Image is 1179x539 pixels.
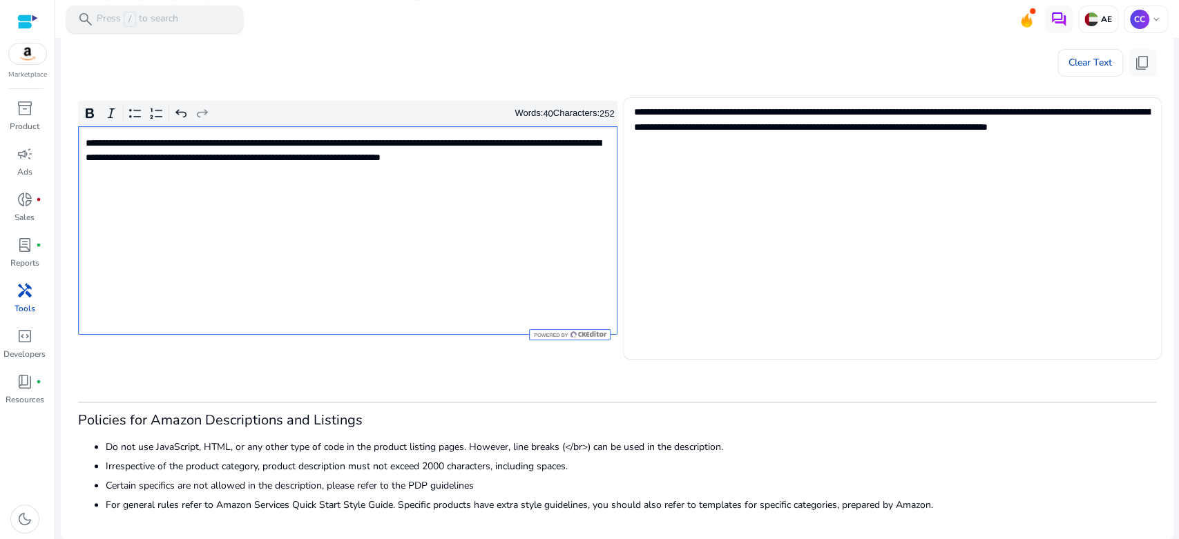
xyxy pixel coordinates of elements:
p: AE [1098,14,1112,25]
p: Tools [15,302,35,315]
span: campaign [17,146,33,162]
li: Irrespective of the product category, product description must not exceed 2000 characters, includ... [106,459,1156,473]
span: content_copy [1134,55,1151,71]
p: Ads [17,166,32,178]
div: Editor toolbar [78,101,617,127]
li: For general rules refer to Amazon Services Quick Start Style Guide. Specific products have extra ... [106,498,1156,512]
span: keyboard_arrow_down [1151,14,1162,25]
span: / [124,12,136,27]
button: Clear Text [1057,49,1123,77]
span: Clear Text [1068,49,1112,77]
span: dark_mode [17,511,33,527]
div: Rich Text Editor. Editing area: main. Press Alt+0 for help. [78,126,617,335]
p: Sales [15,211,35,224]
li: Certain specifics are not allowed in the description, please refer to the PDP guidelines [106,478,1156,493]
span: book_4 [17,373,33,390]
label: 252 [600,108,615,119]
h3: Policies for Amazon Descriptions and Listings [78,412,1156,429]
span: fiber_manual_record [36,197,41,202]
p: Press to search [97,12,178,27]
img: ae.svg [1084,12,1098,26]
button: content_copy [1129,49,1156,77]
p: CC [1130,10,1149,29]
span: donut_small [17,191,33,208]
p: Developers [3,348,46,360]
span: fiber_manual_record [36,242,41,248]
img: amazon.svg [9,43,46,64]
span: handyman [17,282,33,299]
span: Powered by [533,332,568,338]
span: inventory_2 [17,100,33,117]
p: Marketplace [8,70,47,80]
li: Do not use JavaScript, HTML, or any other type of code in the product listing pages. However, lin... [106,440,1156,454]
span: lab_profile [17,237,33,253]
span: search [77,11,94,28]
label: 40 [543,108,553,119]
div: Words: Characters: [515,105,614,122]
p: Resources [6,393,44,406]
p: Product [10,120,39,133]
span: fiber_manual_record [36,379,41,384]
span: code_blocks [17,328,33,344]
p: Reports [10,257,39,269]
